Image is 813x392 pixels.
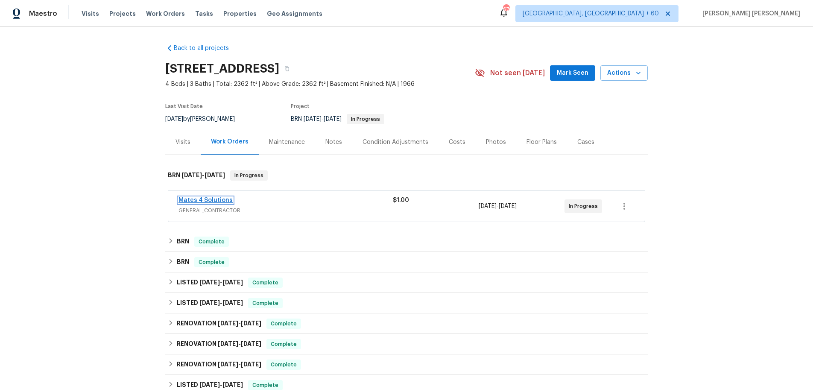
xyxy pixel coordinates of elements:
[218,341,238,347] span: [DATE]
[177,319,261,329] h6: RENOVATION
[600,65,648,81] button: Actions
[218,320,261,326] span: -
[109,9,136,18] span: Projects
[218,361,261,367] span: -
[222,279,243,285] span: [DATE]
[490,69,545,77] span: Not seen [DATE]
[607,68,641,79] span: Actions
[181,172,202,178] span: [DATE]
[195,11,213,17] span: Tasks
[222,382,243,388] span: [DATE]
[177,237,189,247] h6: BRN
[205,172,225,178] span: [DATE]
[199,382,220,388] span: [DATE]
[325,138,342,146] div: Notes
[526,138,557,146] div: Floor Plans
[165,80,475,88] span: 4 Beds | 3 Baths | Total: 2362 ft² | Above Grade: 2362 ft² | Basement Finished: N/A | 1966
[165,231,648,252] div: BRN Complete
[304,116,322,122] span: [DATE]
[348,117,383,122] span: In Progress
[165,116,183,122] span: [DATE]
[29,9,57,18] span: Maestro
[165,334,648,354] div: RENOVATION [DATE]-[DATE]Complete
[165,44,247,53] a: Back to all projects
[241,341,261,347] span: [DATE]
[363,138,428,146] div: Condition Adjustments
[249,299,282,307] span: Complete
[324,116,342,122] span: [DATE]
[177,339,261,349] h6: RENOVATION
[82,9,99,18] span: Visits
[199,279,243,285] span: -
[199,279,220,285] span: [DATE]
[165,64,279,73] h2: [STREET_ADDRESS]
[218,341,261,347] span: -
[177,278,243,288] h6: LISTED
[249,278,282,287] span: Complete
[499,203,517,209] span: [DATE]
[241,361,261,367] span: [DATE]
[231,171,267,180] span: In Progress
[165,272,648,293] div: LISTED [DATE]-[DATE]Complete
[267,360,300,369] span: Complete
[249,381,282,389] span: Complete
[479,202,517,211] span: -
[218,320,238,326] span: [DATE]
[486,138,506,146] div: Photos
[165,252,648,272] div: BRN Complete
[503,5,509,14] div: 679
[177,380,243,390] h6: LISTED
[269,138,305,146] div: Maintenance
[699,9,800,18] span: [PERSON_NAME] [PERSON_NAME]
[177,298,243,308] h6: LISTED
[165,114,245,124] div: by [PERSON_NAME]
[165,354,648,375] div: RENOVATION [DATE]-[DATE]Complete
[165,104,203,109] span: Last Visit Date
[181,172,225,178] span: -
[199,300,243,306] span: -
[267,319,300,328] span: Complete
[267,9,322,18] span: Geo Assignments
[279,61,295,76] button: Copy Address
[178,206,393,215] span: GENERAL_CONTRACTOR
[557,68,588,79] span: Mark Seen
[195,237,228,246] span: Complete
[449,138,465,146] div: Costs
[569,202,601,211] span: In Progress
[177,360,261,370] h6: RENOVATION
[267,340,300,348] span: Complete
[211,137,249,146] div: Work Orders
[223,9,257,18] span: Properties
[393,197,409,203] span: $1.00
[199,300,220,306] span: [DATE]
[523,9,659,18] span: [GEOGRAPHIC_DATA], [GEOGRAPHIC_DATA] + 60
[218,361,238,367] span: [DATE]
[222,300,243,306] span: [DATE]
[550,65,595,81] button: Mark Seen
[146,9,185,18] span: Work Orders
[199,382,243,388] span: -
[165,293,648,313] div: LISTED [DATE]-[DATE]Complete
[291,104,310,109] span: Project
[165,162,648,189] div: BRN [DATE]-[DATE]In Progress
[195,258,228,266] span: Complete
[241,320,261,326] span: [DATE]
[479,203,497,209] span: [DATE]
[165,313,648,334] div: RENOVATION [DATE]-[DATE]Complete
[168,170,225,181] h6: BRN
[291,116,384,122] span: BRN
[175,138,190,146] div: Visits
[577,138,594,146] div: Cases
[178,197,233,203] a: Mates 4 Solutions
[177,257,189,267] h6: BRN
[304,116,342,122] span: -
